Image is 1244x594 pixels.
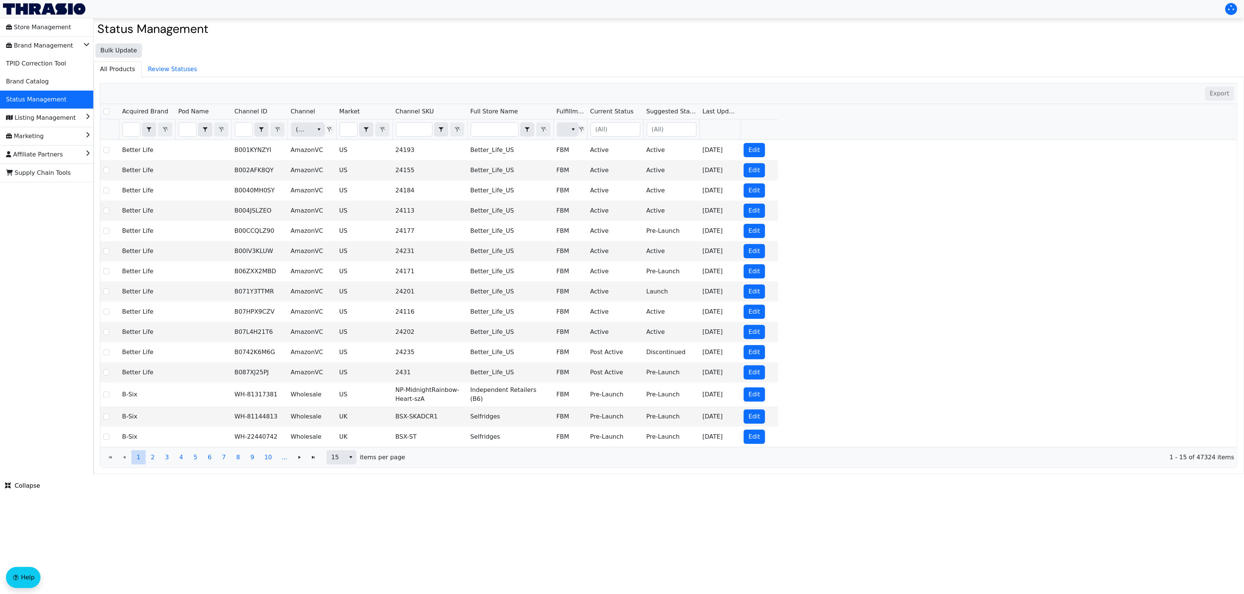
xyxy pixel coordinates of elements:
input: Select Row [103,167,109,173]
button: select [345,451,356,464]
td: AmazonVC [288,140,336,160]
th: Filter [587,119,643,140]
span: 1 - 15 of 47324 items [411,453,1234,462]
button: select [434,123,448,136]
td: Better_Life_US [467,140,553,160]
span: Choose Operator [198,122,212,137]
td: 24193 [392,140,467,160]
td: 24177 [392,221,467,241]
td: Active [587,160,643,180]
td: Better_Life_US [467,201,553,221]
td: Discontinued [643,342,700,362]
span: Edit [749,206,760,215]
span: Channel ID [234,107,267,116]
button: Go to the next page [292,450,307,464]
span: Edit [749,287,760,296]
td: [DATE] [700,406,741,427]
span: Help [21,573,34,582]
td: FBM [553,241,587,261]
span: Status Management [6,94,66,106]
span: Acquired Brand [122,107,168,116]
button: Edit [744,264,765,278]
td: FBM [553,322,587,342]
td: FBM [553,383,587,406]
span: Edit [749,348,760,357]
button: Edit [744,325,765,339]
button: Edit [744,305,765,319]
td: UK [336,406,392,427]
input: (All) [591,123,640,136]
input: Select Row [103,349,109,355]
td: US [336,281,392,302]
button: select [198,123,212,136]
td: 24231 [392,241,467,261]
td: B004JSLZEO [231,201,288,221]
td: 24116 [392,302,467,322]
td: Better_Life_US [467,160,553,180]
td: US [336,261,392,281]
button: Edit [744,163,765,177]
td: Better Life [119,342,175,362]
span: 2 [151,453,155,462]
span: Collapse [5,481,40,490]
span: ... [282,453,287,462]
span: 6 [208,453,212,462]
span: TPID Correction Tool [6,58,66,70]
input: Select Row [103,109,109,115]
span: 5 [194,453,197,462]
input: Select Row [103,208,109,214]
td: AmazonVC [288,261,336,281]
td: AmazonVC [288,322,336,342]
span: 9 [251,453,254,462]
span: Supply Chain Tools [6,167,71,179]
td: Active [587,221,643,241]
h2: Status Management [97,22,1240,36]
th: Filter [467,119,553,140]
span: Affiliate Partners [6,149,63,161]
td: Independent Retailers (B6) [467,383,553,406]
td: [DATE] [700,241,741,261]
td: B0040MH0SY [231,180,288,201]
button: Edit [744,387,765,402]
button: Edit [744,284,765,299]
td: US [336,221,392,241]
button: Page 6 [203,450,217,464]
td: Pre-Launch [587,427,643,447]
span: Marketing [6,130,44,142]
td: FBM [553,406,587,427]
span: Edit [749,247,760,256]
td: Better Life [119,180,175,201]
span: Review Statuses [142,62,203,77]
td: Selfridges [467,406,553,427]
td: Pre-Launch [643,427,700,447]
td: FBM [553,281,587,302]
button: Edit [744,183,765,198]
td: AmazonVC [288,221,336,241]
button: Edit [744,204,765,218]
span: 1 [137,453,140,462]
td: Better Life [119,160,175,180]
span: (All) [296,125,307,134]
td: Active [587,201,643,221]
td: FBM [553,362,587,383]
td: Pre-Launch [587,383,643,406]
span: Brand Management [6,40,73,52]
button: Edit [744,365,765,380]
button: Page 5 [188,450,203,464]
td: US [336,362,392,383]
input: Select Row [103,268,109,274]
span: 3 [165,453,169,462]
span: Edit [749,307,760,316]
td: FBM [553,201,587,221]
td: Pre-Launch [643,362,700,383]
span: Choose Operator [142,122,156,137]
td: [DATE] [700,342,741,362]
td: [DATE] [700,261,741,281]
span: Listing Management [6,112,76,124]
input: Filter [340,123,357,136]
td: B06ZXX2MBD [231,261,288,281]
td: Better_Life_US [467,261,553,281]
td: Active [643,241,700,261]
td: Better Life [119,221,175,241]
button: Bulk Update [95,43,142,58]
